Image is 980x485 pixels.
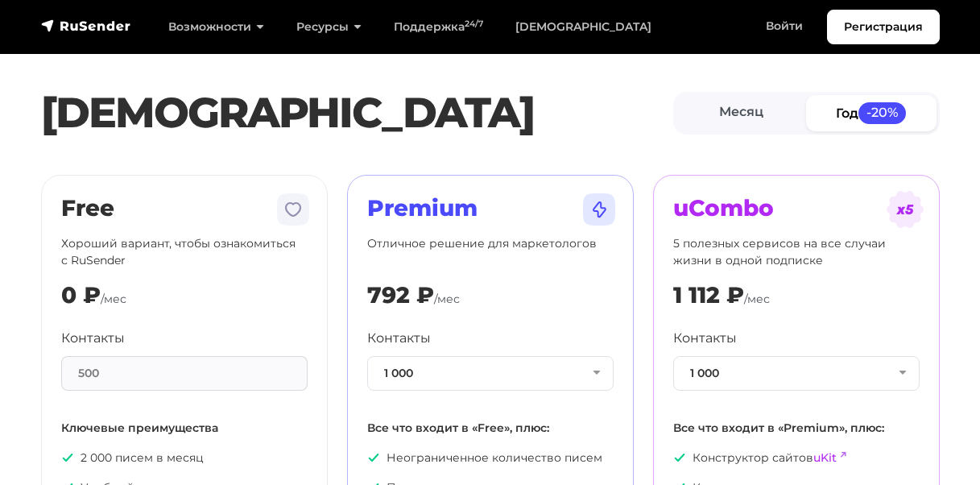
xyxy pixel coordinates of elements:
a: Войти [750,10,819,43]
div: 1 112 ₽ [673,282,744,309]
button: 1 000 [367,356,614,391]
p: Неограниченное количество писем [367,450,614,466]
img: tarif-free.svg [274,190,312,229]
p: Ключевые преимущества [61,420,308,437]
label: Контакты [367,329,431,348]
span: /мес [101,292,126,306]
img: icon-ok.svg [61,451,74,464]
button: 1 000 [673,356,920,391]
span: /мес [744,292,770,306]
a: Ресурсы [280,10,378,44]
a: uKit [813,450,837,465]
a: Поддержка24/7 [378,10,499,44]
div: 0 ₽ [61,282,101,309]
p: Отличное решение для маркетологов [367,235,614,269]
a: Год [806,95,937,131]
span: /мес [434,292,460,306]
p: Все что входит в «Premium», плюс: [673,420,920,437]
h2: Free [61,195,308,222]
div: 792 ₽ [367,282,434,309]
label: Контакты [673,329,737,348]
a: Месяц [676,95,807,131]
a: [DEMOGRAPHIC_DATA] [499,10,668,44]
p: 5 полезных сервисов на все случаи жизни в одной подписке [673,235,920,269]
a: Возможности [152,10,280,44]
p: Все что входит в «Free», плюс: [367,420,614,437]
span: -20% [858,102,907,124]
p: Конструктор сайтов [673,450,920,466]
a: Регистрация [827,10,940,44]
img: RuSender [41,18,131,34]
h1: [DEMOGRAPHIC_DATA] [41,88,673,138]
img: icon-ok.svg [367,451,380,464]
sup: 24/7 [465,19,483,29]
p: 2 000 писем в месяц [61,450,308,466]
p: Хороший вариант, чтобы ознакомиться с RuSender [61,235,308,269]
h2: uCombo [673,195,920,222]
img: tarif-ucombo.svg [886,190,924,229]
img: icon-ok.svg [673,451,686,464]
img: tarif-premium.svg [580,190,618,229]
h2: Premium [367,195,614,222]
label: Контакты [61,329,125,348]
